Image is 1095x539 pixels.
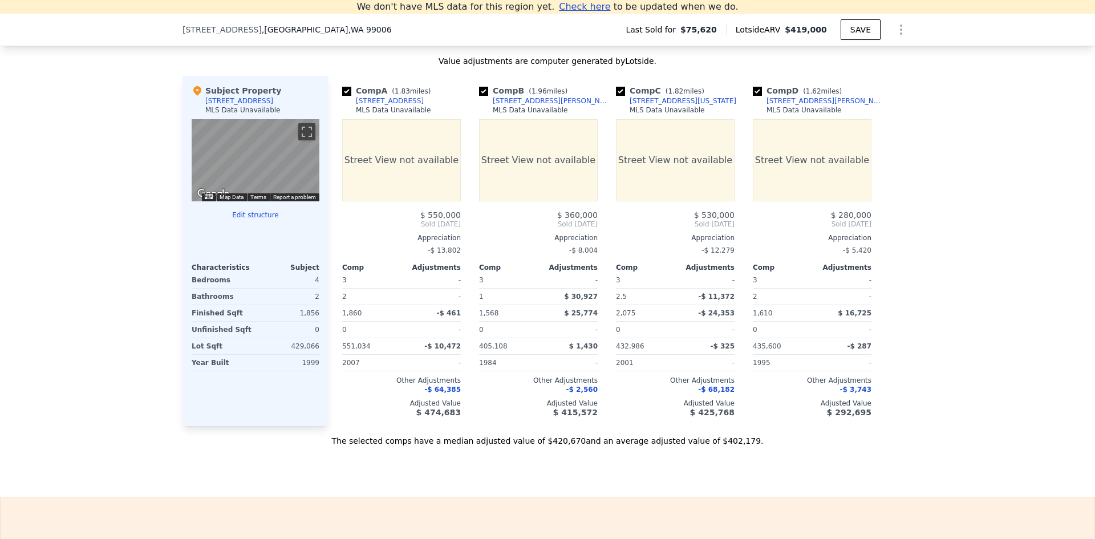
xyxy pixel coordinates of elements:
span: Sold [DATE] [616,220,735,229]
div: 1984 [479,355,536,371]
div: 2007 [342,355,399,371]
span: Sold [DATE] [342,220,461,229]
span: -$ 5,420 [843,246,871,254]
div: - [404,322,461,338]
div: [STREET_ADDRESS][PERSON_NAME] [766,96,885,106]
span: Lotside ARV [736,24,785,35]
span: $419,000 [785,25,827,34]
img: Google [194,187,232,201]
div: - [814,289,871,305]
span: -$ 24,353 [698,309,735,317]
div: 2 [753,289,810,305]
div: - [678,322,735,338]
span: 0 [479,326,484,334]
span: -$ 2,560 [566,386,598,394]
div: Appreciation [479,233,598,242]
span: , [GEOGRAPHIC_DATA] [262,24,392,35]
div: - [814,322,871,338]
span: 1,860 [342,309,362,317]
div: The selected comps have a median adjusted value of $420,670 and an average adjusted value of $402... [182,426,912,447]
span: ( miles) [798,87,846,95]
div: Subject Property [192,85,281,96]
span: , WA 99006 [348,25,391,34]
span: $ 550,000 [420,210,461,220]
div: MLS Data Unavailable [630,106,705,115]
span: -$ 287 [847,342,871,350]
span: -$ 68,182 [698,386,735,394]
div: Adjustments [401,263,461,272]
div: 1995 [753,355,810,371]
div: Characteristics [192,263,255,272]
span: ( miles) [387,87,435,95]
div: - [678,272,735,288]
div: Street View [192,119,319,201]
div: - [541,322,598,338]
div: Year Built [192,355,253,371]
div: - [814,355,871,371]
div: [STREET_ADDRESS] [356,96,424,106]
div: Adjustments [538,263,598,272]
div: Street View not available [479,119,598,201]
div: Comp D [753,85,846,96]
span: Sold [DATE] [479,220,598,229]
button: Edit structure [192,210,319,220]
div: Comp [342,263,401,272]
div: Appreciation [616,233,735,242]
div: 1,856 [258,305,319,321]
div: MLS Data Unavailable [766,106,842,115]
div: Adjusted Value [753,399,871,408]
div: Street View not available [753,119,871,201]
div: - [541,355,598,371]
span: 435,600 [753,342,781,350]
div: Comp [479,263,538,272]
div: Lot Sqft [192,338,253,354]
div: - [814,272,871,288]
span: ( miles) [661,87,709,95]
div: 2001 [616,355,673,371]
div: 2.5 [616,289,673,305]
div: Adjusted Value [342,399,461,408]
div: 1 [479,289,536,305]
a: [STREET_ADDRESS][PERSON_NAME] [479,96,611,106]
div: Other Adjustments [753,376,871,385]
span: 0 [753,326,757,334]
span: 3 [479,276,484,284]
div: 1999 [258,355,319,371]
div: Unfinished Sqft [192,322,253,338]
button: Toggle fullscreen view [298,123,315,140]
a: [STREET_ADDRESS] [342,96,424,106]
div: 2 [258,289,319,305]
span: -$ 325 [710,342,735,350]
div: [STREET_ADDRESS] [205,96,273,106]
a: [STREET_ADDRESS][PERSON_NAME] [753,96,885,106]
div: Other Adjustments [342,376,461,385]
span: Sold [DATE] [753,220,871,229]
span: -$ 64,385 [424,386,461,394]
span: Check here [559,1,610,12]
div: Adjusted Value [479,399,598,408]
div: Comp [616,263,675,272]
span: -$ 461 [436,309,461,317]
span: $ 530,000 [694,210,735,220]
div: - [678,355,735,371]
span: $ 25,774 [564,309,598,317]
div: - [404,355,461,371]
span: -$ 11,372 [698,293,735,301]
span: $ 16,725 [838,309,871,317]
span: 0 [616,326,620,334]
div: Bedrooms [192,272,253,288]
span: 1,568 [479,309,498,317]
span: [STREET_ADDRESS] [182,24,262,35]
span: 1.83 [395,87,410,95]
button: SAVE [841,19,881,40]
div: Street View not available [616,119,735,201]
span: $ 425,768 [690,408,735,417]
span: 1.96 [532,87,547,95]
div: Other Adjustments [479,376,598,385]
span: 3 [342,276,347,284]
span: $ 280,000 [831,210,871,220]
div: 2 [342,289,399,305]
div: 0 [258,322,319,338]
a: Report a problem [273,194,316,200]
span: 432,986 [616,342,644,350]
